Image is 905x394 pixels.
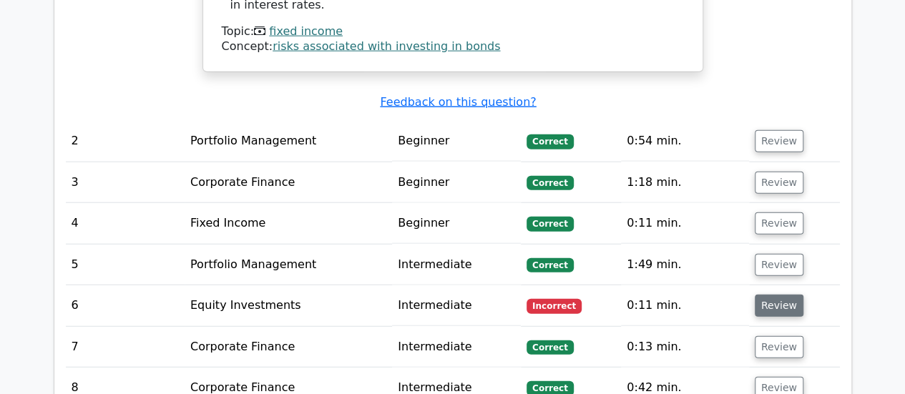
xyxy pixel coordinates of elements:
[66,245,185,285] td: 5
[621,162,749,203] td: 1:18 min.
[621,203,749,244] td: 0:11 min.
[527,340,573,355] span: Correct
[392,121,521,162] td: Beginner
[66,121,185,162] td: 2
[185,285,392,326] td: Equity Investments
[392,245,521,285] td: Intermediate
[66,327,185,368] td: 7
[392,327,521,368] td: Intermediate
[185,327,392,368] td: Corporate Finance
[392,162,521,203] td: Beginner
[185,203,392,244] td: Fixed Income
[185,121,392,162] td: Portfolio Management
[755,212,803,235] button: Review
[527,217,573,231] span: Correct
[621,327,749,368] td: 0:13 min.
[527,299,582,313] span: Incorrect
[755,172,803,194] button: Review
[755,295,803,317] button: Review
[621,245,749,285] td: 1:49 min.
[755,130,803,152] button: Review
[66,203,185,244] td: 4
[392,203,521,244] td: Beginner
[527,258,573,272] span: Correct
[621,285,749,326] td: 0:11 min.
[185,245,392,285] td: Portfolio Management
[222,24,684,39] div: Topic:
[392,285,521,326] td: Intermediate
[66,285,185,326] td: 6
[527,134,573,149] span: Correct
[527,176,573,190] span: Correct
[269,24,343,38] a: fixed income
[380,95,536,109] a: Feedback on this question?
[621,121,749,162] td: 0:54 min.
[755,336,803,358] button: Review
[755,254,803,276] button: Review
[222,39,684,54] div: Concept:
[185,162,392,203] td: Corporate Finance
[273,39,500,53] a: risks associated with investing in bonds
[66,162,185,203] td: 3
